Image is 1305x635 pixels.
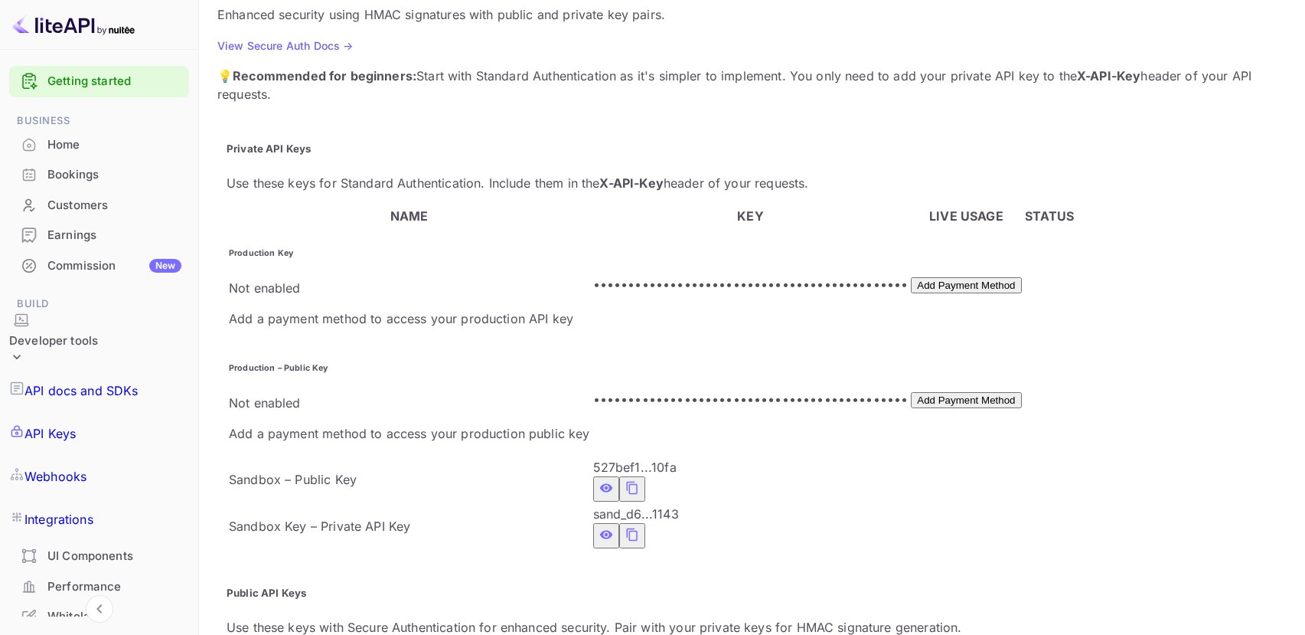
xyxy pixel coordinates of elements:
a: Whitelabel [9,602,189,630]
a: CommissionNew [9,251,189,280]
a: API Keys [9,412,189,455]
span: Sandbox Key – Private API Key [229,519,410,534]
th: STATUS [1024,206,1075,226]
span: Build [9,296,189,313]
a: Customers [9,191,189,219]
div: Not enabled [229,279,590,297]
table: private api keys table [227,205,1076,551]
p: API docs and SDKs [24,381,139,400]
span: sand_d6...1143 [593,506,679,522]
strong: X-API-Key [1077,68,1140,83]
th: LIVE USAGE [910,206,1022,226]
a: Webhooks [9,455,189,498]
div: Earnings [9,221,189,250]
a: API docs and SDKs [9,369,189,412]
div: Bookings [9,160,189,190]
p: ••••••••••••••••••••••••••••••••••••••••••••• [593,275,909,293]
p: 💡 Start with Standard Authentication as it's simpler to implement. You only need to add your priv... [217,67,1287,103]
div: Commission [47,257,181,275]
p: Enhanced security using HMAC signatures with public and private key pairs. [217,5,1287,24]
a: UI Components [9,542,189,570]
h5: Public API Keys [227,586,1277,601]
p: ••••••••••••••••••••••••••••••••••••••••••••• [593,390,909,408]
img: LiteAPI logo [12,12,135,37]
h6: Production – Public Key [229,362,590,375]
span: Sandbox – Public Key [229,472,357,487]
div: New [149,259,181,273]
p: Webhooks [24,467,86,486]
a: Add Payment Method [911,391,1021,407]
div: UI Components [9,542,189,571]
a: View Secure Auth Docs → [217,39,353,52]
a: Earnings [9,221,189,249]
p: API Keys [24,424,76,443]
div: Home [47,136,181,154]
div: Whitelabel [47,608,181,626]
h5: Private API Keys [227,142,1277,157]
div: Bookings [47,166,181,184]
div: Earnings [47,227,181,244]
div: Developer tools [9,332,98,350]
div: Customers [9,191,189,221]
a: Bookings [9,160,189,188]
strong: X-API-Key [599,175,663,191]
button: Collapse navigation [86,595,113,623]
th: NAME [228,206,591,226]
h6: Production Key [229,247,590,260]
p: Integrations [24,510,93,529]
a: Integrations [9,498,189,541]
button: Add Payment Method [911,392,1021,408]
strong: Recommended for beginners: [233,68,416,83]
span: 527bef1...10fa [593,460,677,475]
a: Home [9,130,189,159]
div: Getting started [9,66,189,97]
a: Add Payment Method [911,277,1021,292]
div: CommissionNew [9,251,189,281]
div: Not enabled [229,394,590,412]
div: UI Components [47,548,181,565]
p: Add a payment method to access your production API key [229,309,590,328]
div: Customers [47,197,181,214]
span: Business [9,113,189,129]
th: KEY [592,206,909,226]
div: Performance [47,578,181,596]
button: Add Payment Method [911,277,1021,293]
div: Developer tools [9,313,98,370]
p: Add a payment method to access your production public key [229,424,590,443]
p: Use these keys for Standard Authentication. Include them in the header of your requests. [227,174,1277,192]
a: Getting started [47,73,181,90]
div: Performance [9,572,189,602]
a: Performance [9,572,189,601]
div: Home [9,130,189,160]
